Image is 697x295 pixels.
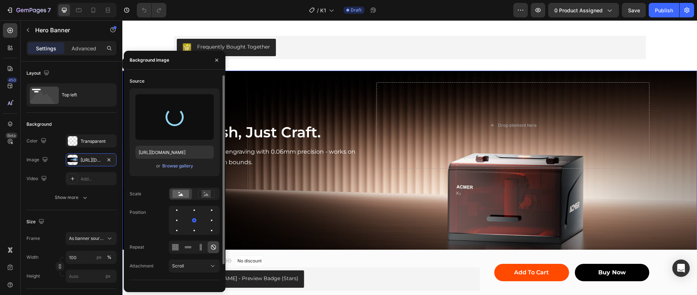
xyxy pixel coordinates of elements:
[97,254,102,261] div: px
[351,7,362,13] span: Draft
[27,273,40,279] label: Height
[130,209,146,216] div: Position
[554,7,603,14] span: 0 product assigned
[81,138,115,145] div: Transparent
[320,7,326,14] span: K1
[135,146,214,159] input: https://example.com/image.jpg
[81,176,115,182] div: Add...
[7,77,17,83] div: 450
[27,174,48,184] div: Video
[66,251,117,264] input: px%
[115,237,139,244] p: No discount
[452,244,527,261] button: buy now
[5,133,17,138] div: Beta
[317,7,319,14] span: /
[130,191,141,197] div: Scale
[51,250,182,267] button: Judge.me - Preview Badge (Stars)
[622,3,646,17] button: Save
[628,7,640,13] span: Save
[69,235,105,242] span: As banner source
[27,254,38,261] label: Width
[27,68,51,78] div: Layout
[172,263,184,269] span: Scroll
[122,20,697,295] iframe: Design area
[3,3,54,17] button: 7
[105,253,114,262] button: px
[106,273,111,279] span: px
[137,3,166,17] div: Undo/Redo
[27,136,48,146] div: Color
[169,259,220,273] button: Scroll
[27,121,52,128] div: Background
[130,57,169,63] div: Background image
[156,162,160,170] span: or
[130,263,154,269] div: Attachment
[27,235,40,242] label: Frame
[107,254,111,261] div: %
[130,244,144,250] div: Repeat
[372,244,447,261] button: Add to Cart
[9,40,38,47] div: Hero Banner
[81,157,102,163] div: [URL][DOMAIN_NAME]
[162,162,193,170] button: Browse gallery
[48,6,51,14] p: 7
[162,163,193,169] div: Browse gallery
[66,270,117,283] input: px
[27,217,46,227] div: Size
[655,7,673,14] div: Publish
[72,45,96,52] p: Advanced
[95,253,103,262] button: %
[27,155,49,165] div: Image
[55,194,89,201] div: Show more
[36,45,56,52] p: Settings
[376,102,414,108] div: Drop element here
[62,87,106,103] div: Top left
[66,232,117,245] button: As banner source
[548,3,619,17] button: 0 product assigned
[27,191,117,204] button: Show more
[672,259,690,277] div: Open Intercom Messenger
[130,78,144,84] div: Source
[649,3,679,17] button: Publish
[35,26,97,34] p: Hero Banner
